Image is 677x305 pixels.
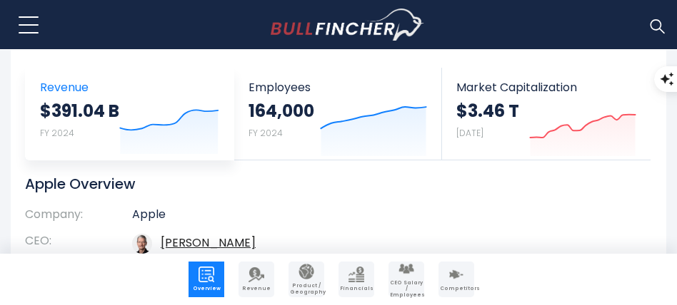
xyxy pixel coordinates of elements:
[338,262,374,297] a: Company Financials
[40,81,219,94] span: Revenue
[132,207,631,228] td: Apple
[40,127,74,139] small: FY 2024
[25,207,132,228] th: Company:
[390,280,423,298] span: CEO Salary / Employees
[132,234,152,254] img: tim-cook.jpg
[456,100,519,122] strong: $3.46 T
[456,127,483,139] small: [DATE]
[25,175,631,193] h1: Apple Overview
[234,68,442,160] a: Employees 164,000 FY 2024
[289,262,324,297] a: Company Product/Geography
[388,262,424,297] a: Company Employees
[271,9,424,41] a: Go to homepage
[249,81,428,94] span: Employees
[271,9,424,41] img: bullfincher logo
[249,100,314,122] strong: 164,000
[240,286,273,291] span: Revenue
[26,68,234,160] a: Revenue $391.04 B FY 2024
[40,100,119,122] strong: $391.04 B
[438,262,474,297] a: Company Competitors
[290,283,323,295] span: Product / Geography
[25,228,132,259] th: CEO:
[239,262,274,297] a: Company Revenue
[190,286,223,291] span: Overview
[161,234,256,251] a: ceo
[442,68,651,160] a: Market Capitalization $3.46 T [DATE]
[249,127,283,139] small: FY 2024
[340,286,373,291] span: Financials
[440,286,473,291] span: Competitors
[189,262,224,297] a: Company Overview
[456,81,636,94] span: Market Capitalization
